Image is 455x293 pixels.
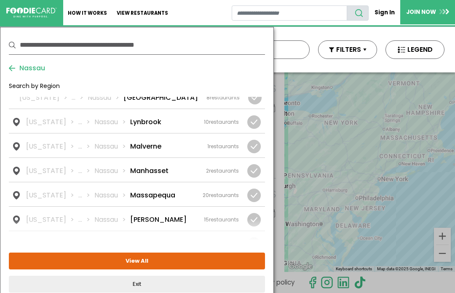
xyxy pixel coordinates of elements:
li: Nassau [94,239,130,249]
div: restaurants [206,94,240,101]
span: 15 [204,216,209,223]
li: [US_STATE] [26,239,78,249]
li: ... [78,117,94,127]
a: [US_STATE] ... Nassau [PERSON_NAME] 15restaurants [9,207,265,231]
span: Nassau [15,63,45,73]
a: [US_STATE] ... Nassau [GEOGRAPHIC_DATA] 8restaurants [9,85,265,109]
li: Nassau [88,93,123,103]
button: Nassau [9,63,45,73]
button: Exit [9,276,265,293]
li: Nassau [94,141,130,152]
li: Lynbrook [130,117,161,127]
button: search [347,5,369,21]
span: 8 [206,94,210,101]
a: Sign In [369,5,400,20]
div: restaurants [207,143,239,150]
a: [US_STATE] ... Nassau Massapequa 20restaurants [9,182,265,206]
li: Manhasset [130,166,169,176]
li: Massapequa [130,190,175,200]
li: Nassau [94,190,130,200]
li: Nassau [94,117,130,127]
li: ... [78,215,94,225]
li: ... [78,239,94,249]
li: [US_STATE] [26,141,78,152]
li: [US_STATE] [26,166,78,176]
a: [US_STATE] ... Nassau Mineola 13restaurants [9,231,265,255]
li: [US_STATE] [26,190,78,200]
li: ... [78,141,94,152]
li: ... [78,190,94,200]
li: Nassau [94,166,130,176]
span: 20 [203,192,209,199]
span: 10 [204,118,209,125]
li: [GEOGRAPHIC_DATA] [123,93,198,103]
input: restaurant search [232,5,348,21]
a: [US_STATE] ... Nassau Malverne 1restaurants [9,133,265,157]
div: restaurants [204,118,239,126]
li: Nassau [94,215,130,225]
li: [US_STATE] [26,215,78,225]
div: Search by Region [9,82,265,97]
div: restaurants [203,192,239,199]
img: FoodieCard; Eat, Drink, Save, Donate [6,8,57,18]
li: [US_STATE] [26,117,78,127]
div: restaurants [204,216,239,224]
button: View All [9,253,265,269]
li: [PERSON_NAME] [130,215,187,225]
li: Mineola [130,239,157,249]
a: [US_STATE] ... Nassau Manhasset 2restaurants [9,158,265,182]
li: ... [78,166,94,176]
li: Malverne [130,141,161,152]
div: restaurants [206,167,239,175]
span: 2 [206,167,209,174]
span: 1 [207,143,209,150]
button: FILTERS [318,40,377,59]
li: ... [72,93,88,103]
a: [US_STATE] ... Nassau Lynbrook 10restaurants [9,109,265,133]
li: [US_STATE] [19,93,72,103]
button: LEGEND [385,40,444,59]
